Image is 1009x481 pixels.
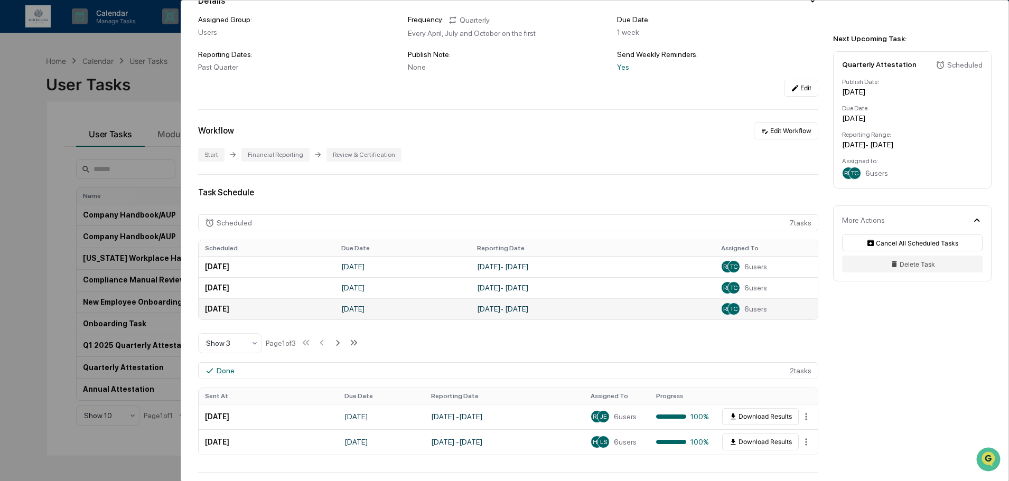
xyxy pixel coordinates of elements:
[600,413,607,420] span: JE
[975,446,1004,475] iframe: Open customer support
[36,91,134,100] div: We're available if you need us!
[241,148,310,162] div: Financial Reporting
[11,81,30,100] img: 1746055101610-c473b297-6a78-478c-a979-82029cc54cd1
[198,148,225,162] div: Start
[842,114,983,122] div: [DATE]
[842,234,983,251] button: Cancel All Scheduled Tasks
[199,429,338,455] td: [DATE]
[198,15,399,24] div: Assigned Group:
[851,169,859,177] span: TC
[199,298,335,319] td: [DATE]
[87,133,131,144] span: Attestations
[266,339,296,347] div: Page 1 of 3
[199,277,335,298] td: [DATE]
[593,438,601,446] span: HS
[842,216,885,224] div: More Actions
[198,362,818,379] div: 2 task s
[833,34,992,43] div: Next Upcoming Task:
[865,169,888,177] span: 6 users
[842,60,917,69] div: Quarterly Attestation
[21,153,67,164] span: Data Lookup
[723,284,732,291] span: RM
[722,408,799,425] button: Download Results
[656,412,709,421] div: 100%
[425,404,584,429] td: [DATE] - [DATE]
[199,256,335,277] td: [DATE]
[217,219,252,227] div: Scheduled
[715,240,818,256] th: Assigned To
[754,122,818,139] button: Edit Workflow
[408,50,609,59] div: Publish Note:
[614,438,637,446] span: 6 users
[338,429,425,455] td: [DATE]
[471,240,715,256] th: Reporting Date
[198,214,818,231] div: 7 task s
[198,28,399,36] div: Users
[722,433,799,450] button: Download Results
[21,133,68,144] span: Preclearance
[326,148,401,162] div: Review & Certification
[335,277,471,298] td: [DATE]
[617,63,818,71] div: Yes
[408,63,609,71] div: None
[408,15,444,25] div: Frequency:
[842,256,983,272] button: Delete Task
[842,131,983,138] div: Reporting Range:
[723,263,732,270] span: RM
[844,169,853,177] span: RM
[842,140,983,149] div: [DATE] - [DATE]
[180,84,192,97] button: Start new chat
[744,284,767,292] span: 6 users
[600,438,607,446] span: LS
[199,240,335,256] th: Scheduled
[36,81,173,91] div: Start new chat
[338,388,425,404] th: Due Date
[617,28,818,36] div: 1 week
[656,438,709,446] div: 100%
[842,105,983,112] div: Due Date:
[6,149,71,168] a: 🔎Data Lookup
[784,80,818,97] button: Edit
[617,50,818,59] div: Send Weekly Reminders:
[335,240,471,256] th: Due Date
[77,134,85,143] div: 🗄️
[723,305,732,313] span: RM
[471,256,715,277] td: [DATE] - [DATE]
[6,129,72,148] a: 🖐️Preclearance
[198,187,818,197] div: Task Schedule
[584,388,650,404] th: Assigned To
[425,388,584,404] th: Reporting Date
[744,262,767,271] span: 6 users
[471,298,715,319] td: [DATE] - [DATE]
[593,413,602,420] span: RM
[730,305,738,313] span: TC
[614,412,637,421] span: 6 users
[448,15,490,25] div: Quarterly
[11,134,19,143] div: 🖐️
[74,178,128,187] a: Powered byPylon
[617,15,818,24] div: Due Date:
[199,388,338,404] th: Sent At
[199,404,338,429] td: [DATE]
[335,298,471,319] td: [DATE]
[408,29,609,37] div: Every April, July and October on the first
[11,154,19,163] div: 🔎
[471,277,715,298] td: [DATE] - [DATE]
[425,429,584,455] td: [DATE] - [DATE]
[730,284,738,291] span: TC
[198,50,399,59] div: Reporting Dates:
[217,366,235,375] div: Done
[105,179,128,187] span: Pylon
[11,22,192,39] p: How can we help?
[947,61,983,69] div: Scheduled
[842,157,983,165] div: Assigned to:
[72,129,135,148] a: 🗄️Attestations
[338,404,425,429] td: [DATE]
[335,256,471,277] td: [DATE]
[650,388,715,404] th: Progress
[842,88,983,96] div: [DATE]
[198,126,234,136] div: Workflow
[842,78,983,86] div: Publish Date:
